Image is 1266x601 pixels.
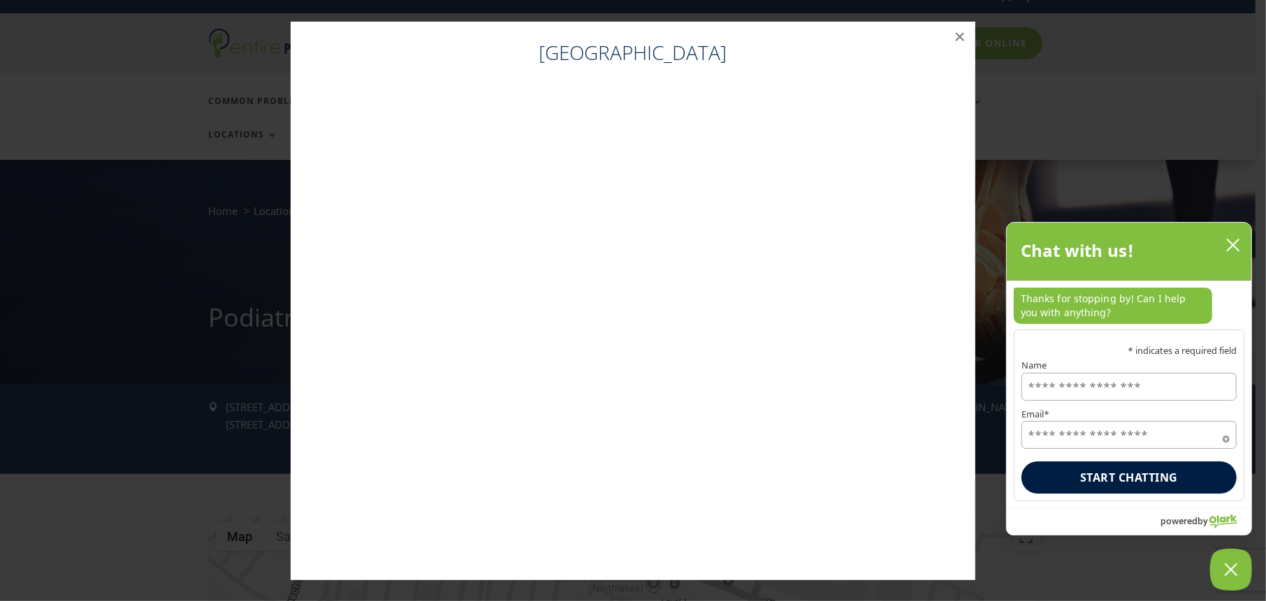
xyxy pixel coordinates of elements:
div: chat [1007,281,1251,329]
h4: [GEOGRAPHIC_DATA] [305,39,961,73]
h2: Chat with us! [1021,237,1135,265]
span: by [1198,512,1208,530]
label: Email* [1021,410,1237,419]
button: × [945,22,975,52]
span: Required field [1223,433,1230,440]
a: Powered by Olark [1160,509,1251,535]
button: close chatbox [1222,235,1244,255]
input: Name [1021,373,1237,401]
p: Thanks for stopping by! Can I help you with anything? [1014,288,1212,324]
span: powered [1160,512,1198,530]
button: Close Chatbox [1210,549,1252,591]
p: * indicates a required field [1021,346,1237,355]
button: Start chatting [1021,461,1237,494]
input: Email [1021,421,1237,449]
div: olark chatbox [1006,222,1252,535]
label: Name [1021,361,1237,370]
